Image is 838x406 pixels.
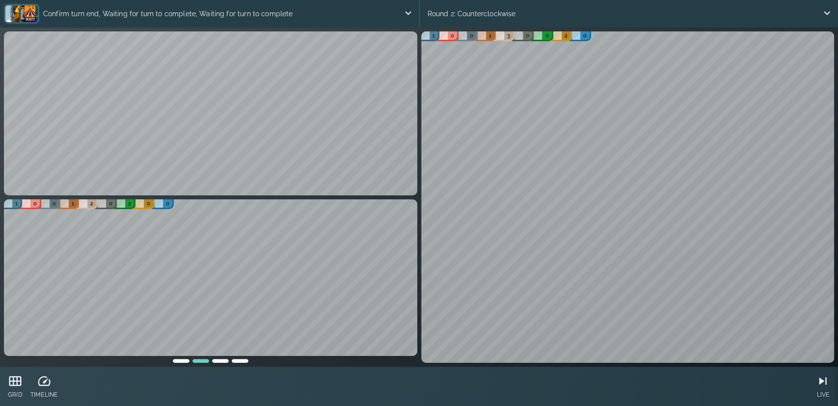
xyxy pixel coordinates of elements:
[5,5,22,22] img: 27fe5f41d76690b9e274fd96f4d02f98.png
[15,199,18,208] p: 1
[13,5,30,22] img: 100802896443e37bb00d09b3b40e5628.png
[147,199,150,208] p: 0
[166,199,169,208] p: 0
[109,199,112,208] p: 0
[53,199,56,208] p: 0
[526,31,529,40] p: 0
[470,31,473,40] p: 0
[489,31,491,40] p: 1
[128,199,131,208] p: 2
[72,199,74,208] p: 1
[583,31,587,40] p: 0
[33,199,37,208] p: 0
[8,390,23,399] p: GRID
[565,31,568,40] p: 2
[90,199,93,208] p: 2
[545,31,548,40] p: 0
[433,31,435,40] p: 1
[39,4,404,24] p: Confirm turn end, Waiting for turn to complete, Waiting for turn to complete
[815,390,830,399] p: LIVE
[30,390,57,399] p: TIMELINE
[21,5,38,22] img: 7ce405b35252b32175a1b01a34a246c5.png
[451,31,454,40] p: 0
[507,31,510,40] p: 3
